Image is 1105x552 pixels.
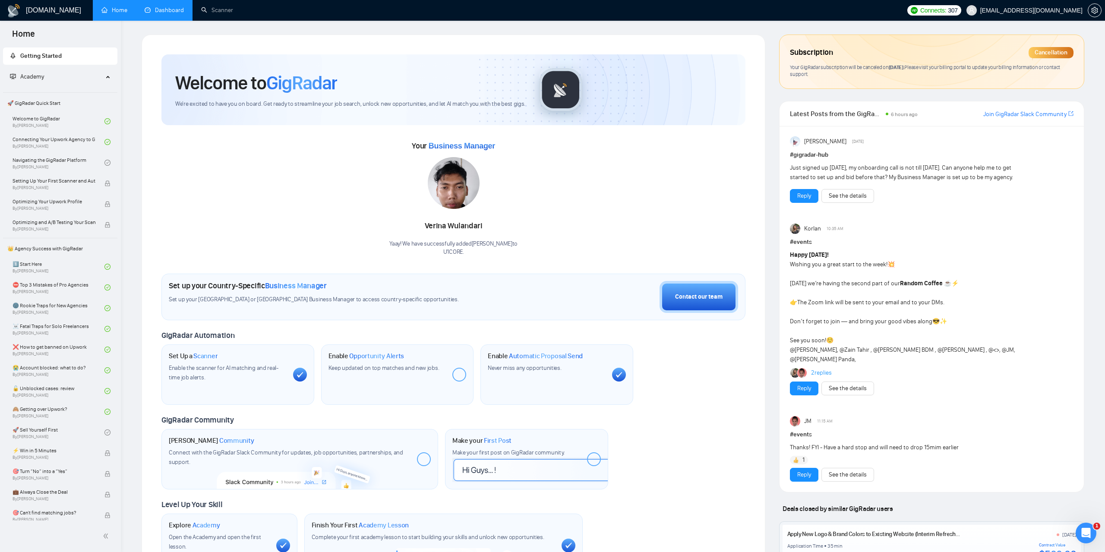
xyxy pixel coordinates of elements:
[13,446,95,455] span: ⚡ Win in 5 Minutes
[359,521,409,530] span: Academy Lesson
[797,384,811,393] a: Reply
[328,364,439,372] span: Keep updated on top matches and new jobs.
[104,347,110,353] span: check-circle
[104,180,110,186] span: lock
[13,476,95,481] span: By [PERSON_NAME]
[488,352,583,360] h1: Enable
[428,157,480,209] img: 1712061552960-WhatsApp%20Image%202024-04-02%20at%2020.30.59.jpeg
[790,299,797,306] span: 👉
[790,416,800,426] img: JM
[265,281,327,290] span: Business Manager
[13,508,95,517] span: 🎯 Can't find matching jobs?
[827,543,843,549] div: 35 min
[104,118,110,124] span: check-circle
[104,388,110,394] span: check-circle
[1088,7,1102,14] a: setting
[104,284,110,290] span: check-circle
[201,6,233,14] a: searchScanner
[983,110,1067,119] a: Join GigRadar Slack Community
[13,112,104,131] a: Welcome to GigRadarBy[PERSON_NAME]
[793,457,799,463] img: 👍
[389,219,518,233] div: Verina Wulandari
[797,368,807,378] img: JM
[104,429,110,435] span: check-circle
[13,423,104,442] a: 🚀 Sell Yourself FirstBy[PERSON_NAME]
[266,71,337,95] span: GigRadar
[900,280,943,287] strong: Random Coffee
[169,521,220,530] h1: Explore
[944,280,951,287] span: ☕
[790,251,829,259] strong: Happy [DATE]!
[429,142,495,150] span: Business Manager
[103,532,111,540] span: double-left
[13,177,95,185] span: Setting Up Your First Scanner and Auto-Bidder
[104,512,110,518] span: lock
[312,521,409,530] h1: Finish Your First
[790,430,1073,439] h1: # events
[13,227,95,232] span: By [PERSON_NAME]
[217,449,382,489] img: slackcommunity-bg.png
[169,352,218,360] h1: Set Up a
[104,305,110,311] span: check-circle
[13,517,95,522] span: By [PERSON_NAME]
[13,153,104,172] a: Navigating the GigRadar PlatformBy[PERSON_NAME]
[790,108,883,119] span: Latest Posts from the GigRadar Community
[161,415,234,425] span: GigRadar Community
[452,449,565,456] span: Make your first post on GigRadar community.
[790,224,800,234] img: Korlan
[13,467,95,476] span: 🎯 Turn “No” into a “Yes”
[804,416,811,426] span: JM
[13,496,95,502] span: By [PERSON_NAME]
[13,218,95,227] span: Optimizing and A/B Testing Your Scanner for Better Results
[13,402,104,421] a: 🙈 Getting over Upwork?By[PERSON_NAME]
[891,111,918,117] span: 6 hours ago
[13,278,104,297] a: ⛔ Top 3 Mistakes of Pro AgenciesBy[PERSON_NAME]
[10,53,16,59] span: rocket
[13,382,104,401] a: 🔓 Unblocked cases: reviewBy[PERSON_NAME]
[787,530,1007,538] a: Apply New Logo & Brand Colors to Existing Website (Interim Refresh for [DOMAIN_NAME])
[539,68,582,111] img: gigradar-logo.png
[1068,110,1073,117] span: export
[389,248,518,256] p: U1CORE .
[4,240,117,257] span: 👑 Agency Success with GigRadar
[811,369,832,377] a: 2replies
[1029,47,1073,58] div: Cancellation
[790,136,800,147] img: Anisuzzaman Khan
[932,318,940,325] span: 😎
[951,280,959,287] span: ⚡
[797,470,811,479] a: Reply
[920,6,946,15] span: Connects:
[175,71,337,95] h1: Welcome to
[452,436,511,445] h1: Make your
[1093,523,1100,530] span: 1
[821,189,874,203] button: See the details
[104,471,110,477] span: lock
[104,450,110,456] span: lock
[13,257,104,276] a: 1️⃣ Start HereBy[PERSON_NAME]
[940,318,947,325] span: ✨
[827,225,843,233] span: 10:35 AM
[412,141,495,151] span: Your
[829,384,867,393] a: See the details
[1088,7,1101,14] span: setting
[161,500,222,509] span: Level Up Your Skill
[389,240,518,256] div: Yaay! We have successfully added [PERSON_NAME] to
[817,417,833,425] span: 11:15 AM
[790,368,800,378] img: Korlan
[13,340,104,359] a: ❌ How to get banned on UpworkBy[PERSON_NAME]
[882,64,904,70] span: on
[911,7,918,14] img: upwork-logo.png
[797,191,811,201] a: Reply
[104,222,110,228] span: lock
[829,470,867,479] a: See the details
[1088,3,1102,17] button: setting
[13,299,104,318] a: 🌚 Rookie Traps for New AgenciesBy[PERSON_NAME]
[193,521,220,530] span: Academy
[161,331,234,340] span: GigRadar Automation
[790,237,1073,247] h1: # events
[790,150,1073,160] h1: # gigradar-hub
[13,185,95,190] span: By [PERSON_NAME]
[13,361,104,380] a: 😭 Account blocked: what to do?By[PERSON_NAME]
[790,64,1060,78] span: Your GigRadar subscription will be canceled Please visit your billing portal to update your billi...
[169,281,327,290] h1: Set up your Country-Specific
